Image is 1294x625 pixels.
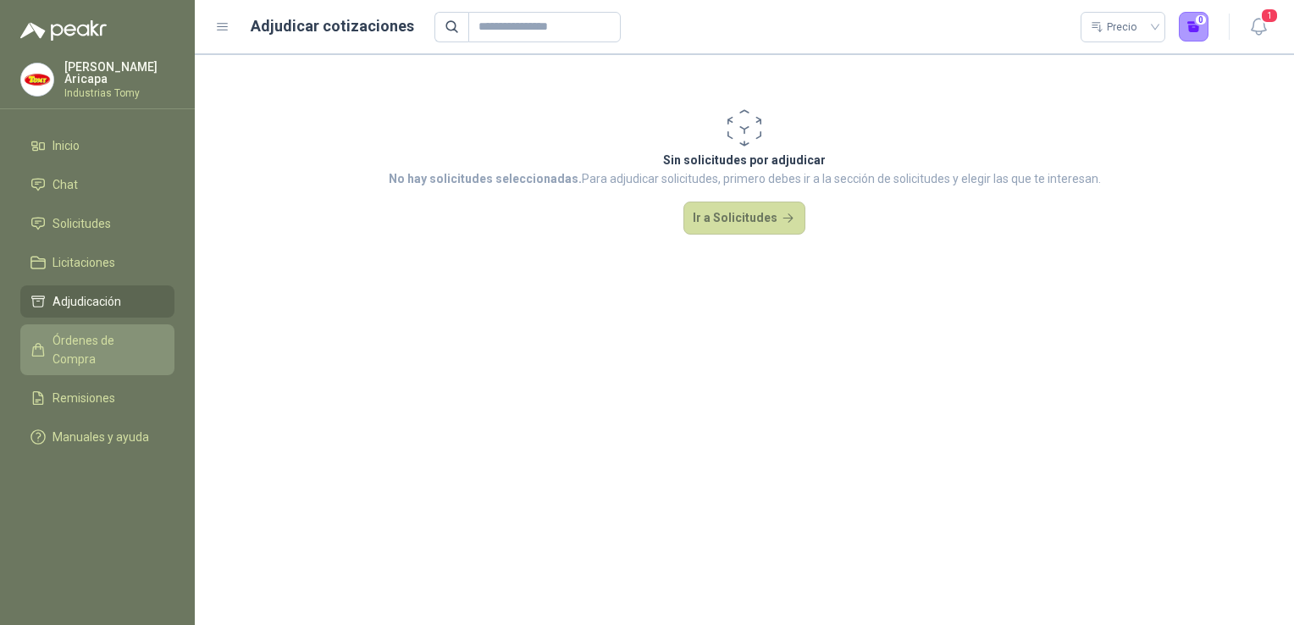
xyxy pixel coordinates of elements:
span: Manuales y ayuda [53,428,149,446]
a: Adjudicación [20,285,174,318]
p: Industrias Tomy [64,88,174,98]
span: Solicitudes [53,214,111,233]
p: Sin solicitudes por adjudicar [389,151,1101,169]
a: Inicio [20,130,174,162]
a: Manuales y ayuda [20,421,174,453]
span: Chat [53,175,78,194]
a: Licitaciones [20,246,174,279]
img: Company Logo [21,64,53,96]
img: Logo peakr [20,20,107,41]
p: [PERSON_NAME] Aricapa [64,61,174,85]
span: Remisiones [53,389,115,407]
span: 1 [1260,8,1279,24]
div: Precio [1091,14,1140,40]
strong: No hay solicitudes seleccionadas. [389,172,582,185]
a: Chat [20,169,174,201]
button: 0 [1179,12,1209,42]
span: Órdenes de Compra [53,331,158,368]
a: Órdenes de Compra [20,324,174,375]
span: Adjudicación [53,292,121,311]
button: Ir a Solicitudes [683,202,805,235]
a: Remisiones [20,382,174,414]
button: 1 [1243,12,1274,42]
span: Inicio [53,136,80,155]
p: Para adjudicar solicitudes, primero debes ir a la sección de solicitudes y elegir las que te inte... [389,169,1101,188]
span: Licitaciones [53,253,115,272]
a: Solicitudes [20,207,174,240]
h1: Adjudicar cotizaciones [251,14,414,38]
